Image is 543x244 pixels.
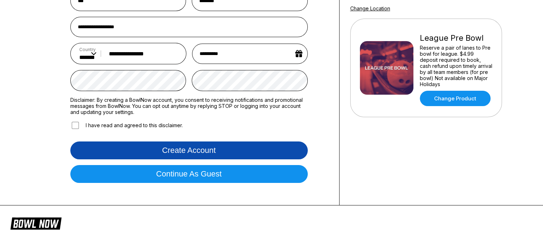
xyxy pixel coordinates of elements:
div: League Pre Bowl [420,33,492,43]
img: League Pre Bowl [360,41,413,95]
button: Create account [70,141,308,159]
div: Reserve a pair of lanes to Pre bowl for league. $4.99 deposit required to book, cash refund upon ... [420,45,492,87]
label: I have read and agreed to this disclaimer. [70,121,183,130]
label: Disclaimer: By creating a BowlNow account, you consent to receiving notifications and promotional... [70,97,308,115]
button: Continue as guest [70,165,308,183]
a: Change Location [350,5,390,11]
a: Change Product [420,91,491,106]
input: I have read and agreed to this disclaimer. [72,122,79,129]
label: Country [79,47,96,52]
